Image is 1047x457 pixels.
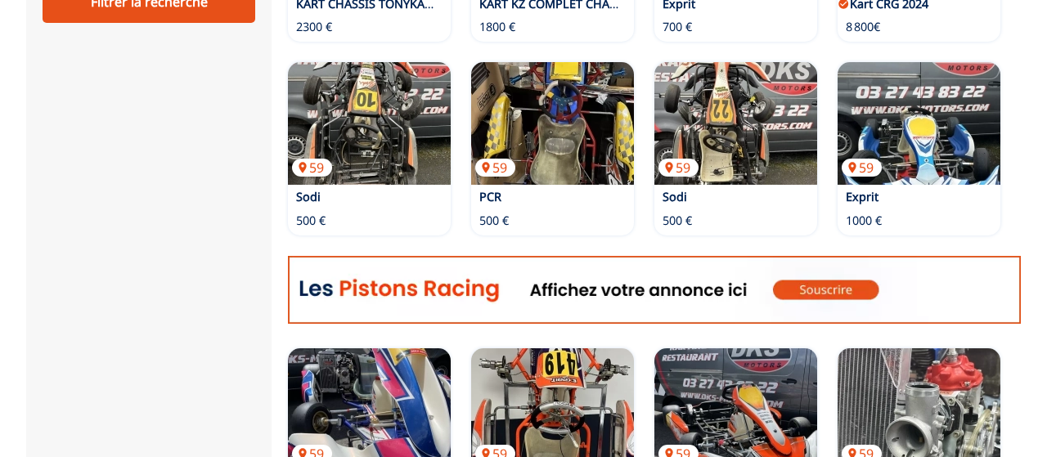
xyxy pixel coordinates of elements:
[479,19,515,35] p: 1800 €
[663,189,687,204] a: Sodi
[838,62,1000,185] a: Exprit59
[658,159,699,177] p: 59
[479,213,509,229] p: 500 €
[654,62,817,185] img: Sodi
[288,62,451,185] img: Sodi
[846,19,880,35] p: 8 800€
[288,62,451,185] a: Sodi59
[471,62,634,185] a: PCR59
[838,62,1000,185] img: Exprit
[296,189,321,204] a: Sodi
[663,19,692,35] p: 700 €
[846,213,882,229] p: 1000 €
[296,19,332,35] p: 2300 €
[846,189,878,204] a: Exprit
[292,159,332,177] p: 59
[479,189,501,204] a: PCR
[842,159,882,177] p: 59
[663,213,692,229] p: 500 €
[654,62,817,185] a: Sodi59
[296,213,326,229] p: 500 €
[471,62,634,185] img: PCR
[475,159,515,177] p: 59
